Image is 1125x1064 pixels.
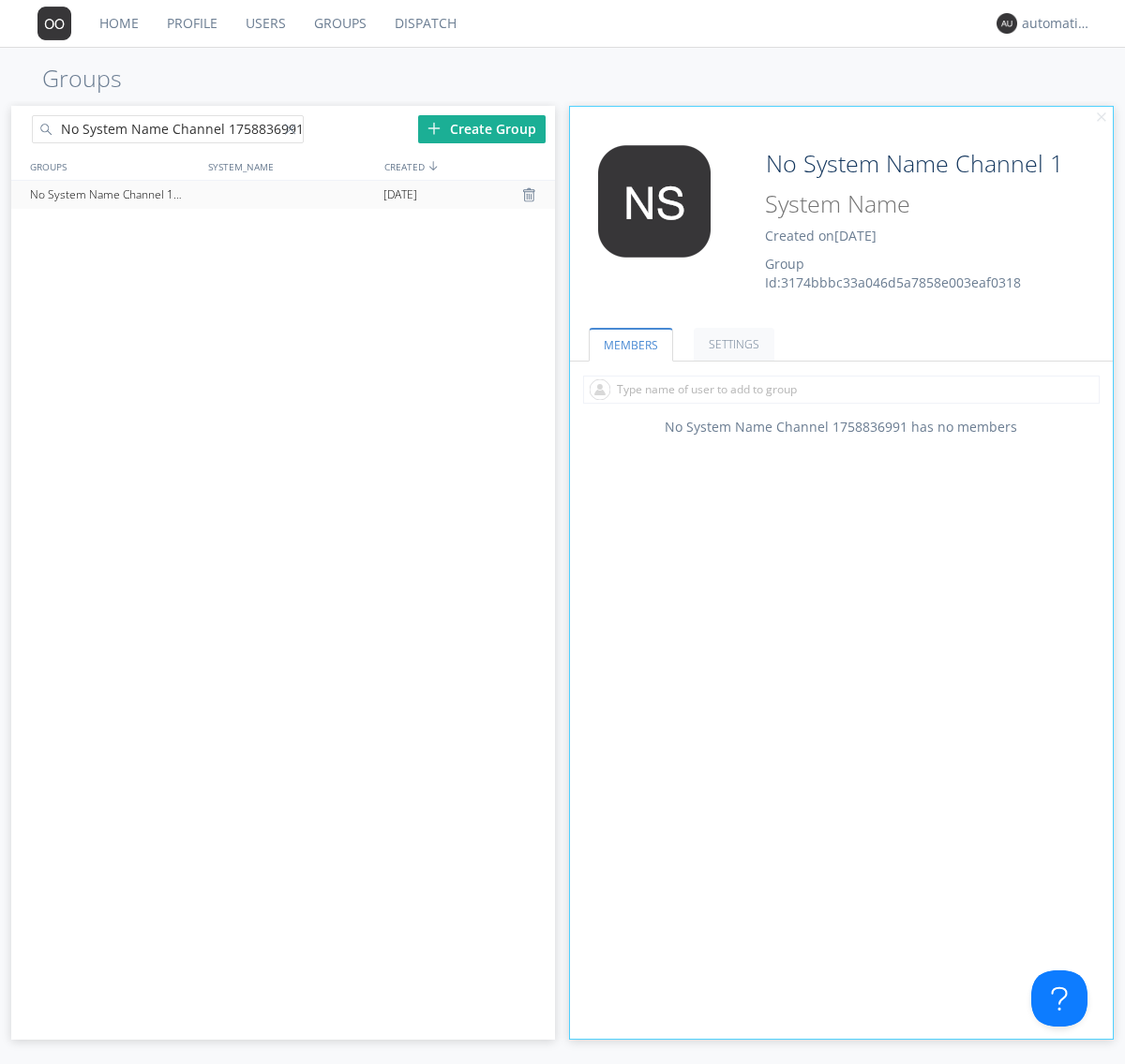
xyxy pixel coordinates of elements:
img: cancel.svg [1095,111,1108,125]
span: [DATE] [834,227,877,244]
span: Group Id: 3174bbbc33a046d5a7858e003eaf0318 [765,255,1021,291]
div: CREATED [380,153,557,180]
div: automation+dispatcher0014 [1022,14,1092,33]
div: GROUPS [25,153,199,180]
div: SYSTEM_NAME [203,153,380,180]
span: Created on [765,227,877,244]
div: No System Name Channel 1758836991 [25,181,201,209]
img: 373638.png [997,13,1017,34]
img: 373638.png [584,145,725,258]
div: Create Group [418,115,546,143]
a: MEMBERS [589,328,673,362]
input: Group Name [758,145,1061,183]
input: Type name of user to add to group [583,376,1100,404]
a: No System Name Channel 1758836991[DATE] [11,181,555,209]
iframe: Toggle Customer Support [1031,970,1087,1027]
div: No System Name Channel 1758836991 has no members [570,418,1114,436]
img: 373638.png [37,7,71,40]
input: System Name [758,186,1061,222]
span: [DATE] [383,181,417,209]
img: plus.svg [427,122,441,135]
a: SETTINGS [694,328,774,361]
input: Search groups [32,115,304,143]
